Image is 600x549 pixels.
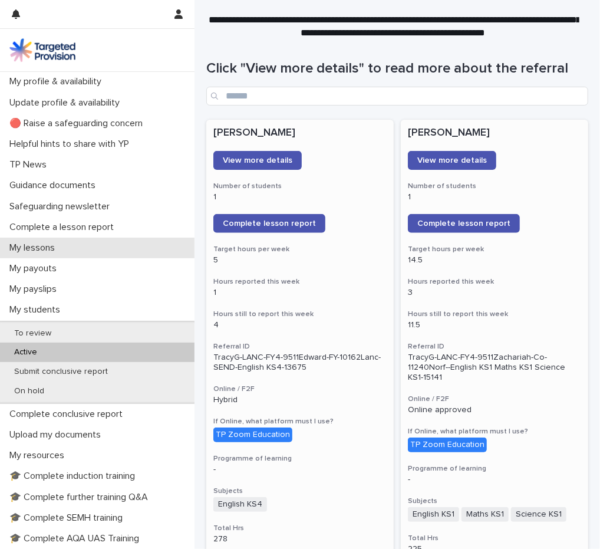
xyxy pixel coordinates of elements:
[408,255,581,265] p: 14.5
[408,464,581,474] h3: Programme of learning
[408,310,581,319] h3: Hours still to report this week
[206,87,588,106] input: Search
[511,507,566,522] span: Science KS1
[408,245,581,254] h3: Target hours per week
[408,405,581,415] p: Online approved
[408,192,581,202] p: 1
[213,534,387,544] p: 278
[213,277,387,287] h3: Hours reported this week
[213,127,387,140] p: [PERSON_NAME]
[408,475,581,485] p: -
[408,497,581,506] h3: Subjects
[213,192,387,202] p: 1
[5,222,123,233] p: Complete a lesson report
[213,395,387,405] p: Hybrid
[408,288,581,298] p: 3
[213,454,387,463] h3: Programme of learning
[213,353,387,373] p: TracyG-LANC-FY4-9511Edward-FY-10162Lanc-SEND-English KS4-13675
[5,263,66,274] p: My payouts
[5,304,70,315] p: My students
[213,465,387,475] p: -
[5,159,56,170] p: TP News
[5,76,111,87] p: My profile & availability
[5,180,105,191] p: Guidance documents
[417,156,487,165] span: View more details
[213,288,387,298] p: 1
[5,97,129,109] p: Update profile & availability
[408,151,496,170] a: View more details
[5,201,119,212] p: Safeguarding newsletter
[408,534,581,543] h3: Total Hrs
[5,386,54,396] p: On hold
[213,182,387,191] h3: Number of students
[213,255,387,265] p: 5
[5,409,132,420] p: Complete conclusive report
[408,353,581,382] p: TracyG-LANC-FY4-9511Zachariah-Co-11240Norf--English KS1 Maths KS1 Science KS1-15141
[5,533,149,544] p: 🎓 Complete AQA UAS Training
[417,219,510,228] span: Complete lesson report
[213,342,387,351] h3: Referral ID
[5,512,132,524] p: 🎓 Complete SEMH training
[408,127,581,140] p: [PERSON_NAME]
[408,277,581,287] h3: Hours reported this week
[213,151,302,170] a: View more details
[5,450,74,461] p: My resources
[5,429,110,440] p: Upload my documents
[408,438,487,452] div: TP Zoom Education
[213,417,387,426] h3: If Online, what platform must I use?
[5,328,61,338] p: To review
[5,347,47,357] p: Active
[5,471,144,482] p: 🎓 Complete induction training
[408,320,581,330] p: 11.5
[9,38,75,62] img: M5nRWzHhSzIhMunXDL62
[213,486,387,496] h3: Subjects
[5,139,139,150] p: Helpful hints to share with YP
[5,284,66,295] p: My payslips
[408,507,459,522] span: English KS1
[5,367,117,377] p: Submit conclusive report
[408,427,581,436] h3: If Online, what platform must I use?
[213,310,387,319] h3: Hours still to report this week
[5,242,64,254] p: My lessons
[213,384,387,394] h3: Online / F2F
[408,342,581,351] h3: Referral ID
[213,428,292,442] div: TP Zoom Education
[213,524,387,533] h3: Total Hrs
[206,60,588,77] h1: Click "View more details" to read more about the referral
[213,497,267,512] span: English KS4
[5,118,152,129] p: 🔴 Raise a safeguarding concern
[223,219,316,228] span: Complete lesson report
[5,492,157,503] p: 🎓 Complete further training Q&A
[213,214,325,233] a: Complete lesson report
[213,320,387,330] p: 4
[223,156,292,165] span: View more details
[213,245,387,254] h3: Target hours per week
[408,395,581,404] h3: Online / F2F
[461,507,509,522] span: Maths KS1
[408,214,520,233] a: Complete lesson report
[408,182,581,191] h3: Number of students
